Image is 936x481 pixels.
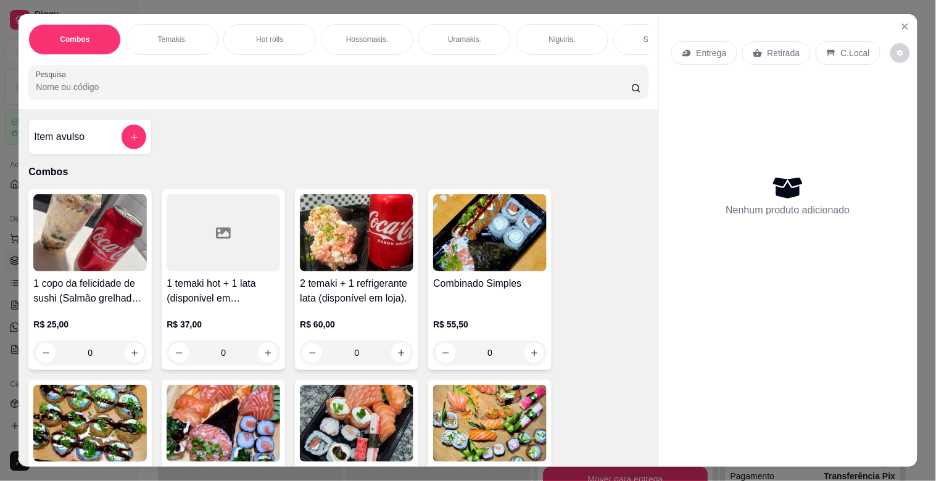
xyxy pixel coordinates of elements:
h4: 2 temaki + 1 refrigerante lata (disponível em loja). [300,276,413,306]
p: Sashimis. [644,35,676,44]
p: Hossomakis. [346,35,389,44]
button: decrease-product-quantity [169,343,189,363]
button: decrease-product-quantity [890,43,910,63]
p: R$ 25,00 [33,318,147,331]
img: product-image [33,194,147,271]
img: product-image [433,194,547,271]
button: increase-product-quantity [125,343,144,363]
button: decrease-product-quantity [36,343,56,363]
p: Nenhum produto adicionado [726,203,850,218]
h4: Combinado Simples [433,276,547,291]
img: product-image [300,385,413,462]
button: add-separate-item [122,125,146,149]
p: R$ 37,00 [167,318,280,331]
button: Close [895,17,915,36]
p: R$ 55,50 [433,318,547,331]
button: increase-product-quantity [258,343,278,363]
h4: 1 temaki hot + 1 lata (disponivel em [GEOGRAPHIC_DATA]) [167,276,280,306]
img: product-image [433,385,547,462]
img: product-image [167,385,280,462]
h4: Item avulso [34,129,85,144]
p: C.Local [841,47,870,59]
h4: 1 copo da felicidade de sushi (Salmão grelhado) 200ml + 1 lata (disponivel em [GEOGRAPHIC_DATA]) [33,276,147,306]
p: Uramakis. [448,35,481,44]
p: R$ 60,00 [300,318,413,331]
p: Hot rolls [256,35,283,44]
img: product-image [300,194,413,271]
p: Niguiris. [549,35,576,44]
p: Retirada [768,47,800,59]
input: Pesquisa [36,81,631,93]
img: product-image [33,385,147,462]
label: Pesquisa [36,69,70,80]
p: Combos [28,165,648,179]
p: Temakis. [158,35,187,44]
p: Combos [60,35,89,44]
p: Entrega [697,47,727,59]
